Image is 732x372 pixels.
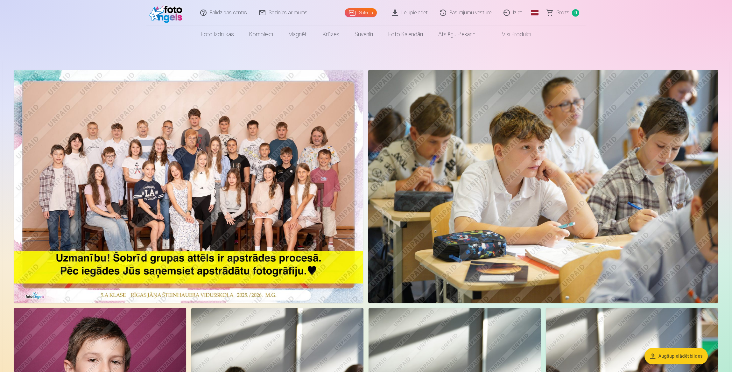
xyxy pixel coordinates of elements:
[281,25,315,43] a: Magnēti
[345,8,377,17] a: Galerija
[149,3,186,23] img: /fa1
[347,25,381,43] a: Suvenīri
[242,25,281,43] a: Komplekti
[431,25,484,43] a: Atslēgu piekariņi
[381,25,431,43] a: Foto kalendāri
[315,25,347,43] a: Krūzes
[572,9,579,17] span: 0
[193,25,242,43] a: Foto izdrukas
[484,25,539,43] a: Visi produkti
[644,348,708,364] button: Augšupielādēt bildes
[556,9,569,17] span: Grozs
